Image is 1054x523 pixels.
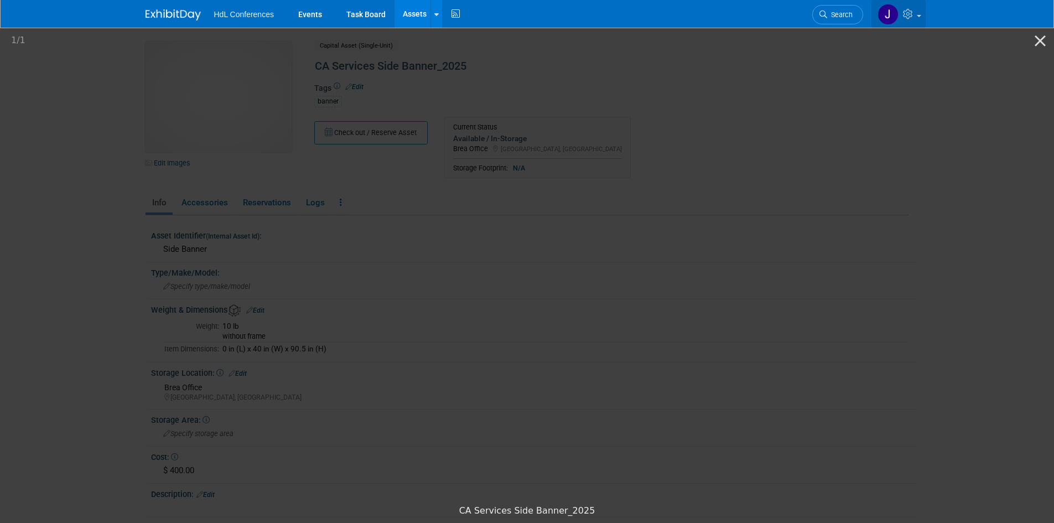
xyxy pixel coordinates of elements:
[812,5,863,24] a: Search
[11,35,17,45] span: 1
[20,35,25,45] span: 1
[827,11,853,19] span: Search
[878,4,899,25] img: Johnny Nguyen
[214,10,274,19] span: HdL Conferences
[1026,28,1054,54] button: Close gallery
[146,9,201,20] img: ExhibitDay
